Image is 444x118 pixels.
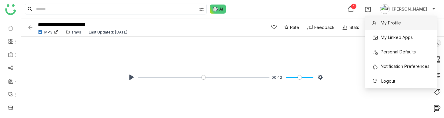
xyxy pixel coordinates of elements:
[392,6,427,12] span: [PERSON_NAME]
[342,24,359,30] div: Stats
[372,35,378,41] img: my_linked_apps.svg
[381,78,395,84] span: Logout
[270,74,284,81] div: Current time
[381,64,429,69] span: Notification Preferences
[372,49,378,55] img: personal_defaults.svg
[381,20,401,25] span: My Profile
[307,25,313,30] img: feedback-1.svg
[290,24,299,30] span: Rate
[38,30,43,34] img: mp3.svg
[44,30,52,34] div: MP3
[342,24,348,30] img: stats.svg
[379,4,437,14] button: [PERSON_NAME]
[5,4,16,15] img: logo
[286,75,313,80] input: Volume
[127,72,136,82] button: Play
[380,4,390,14] img: avatar
[89,30,128,34] div: Last Updated: [DATE]
[66,30,70,34] img: folder.svg
[381,49,416,54] span: Personal Defaults
[27,24,33,30] img: back
[314,24,335,30] div: Feedback
[372,64,378,70] img: notification_preferences.svg
[72,30,81,34] div: sravs
[381,35,413,40] span: My Linked Apps
[199,7,204,12] img: search-type.svg
[210,5,226,14] img: ask-buddy-normal.svg
[138,75,269,80] input: Seek
[351,4,356,9] div: 1
[365,7,371,13] img: help.svg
